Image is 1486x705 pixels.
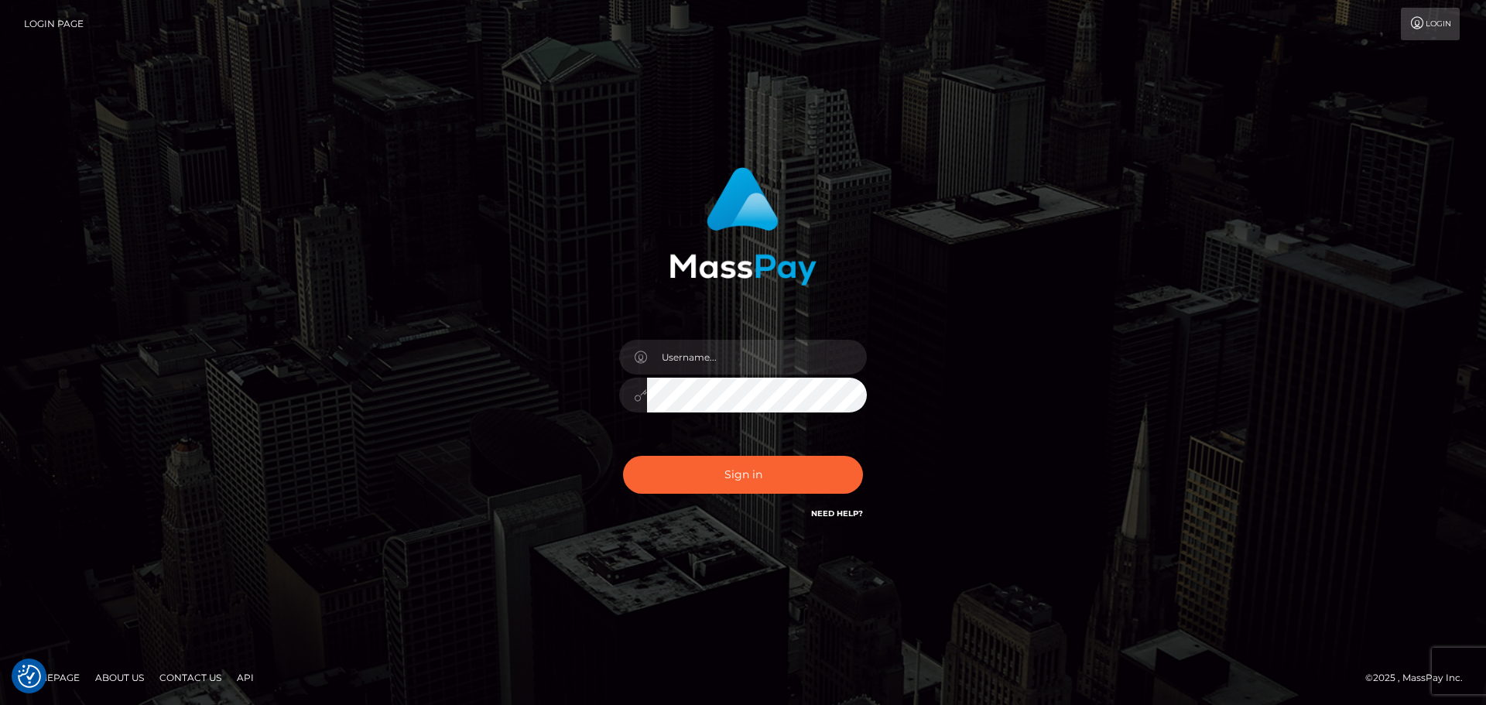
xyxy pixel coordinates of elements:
[89,666,150,690] a: About Us
[17,666,86,690] a: Homepage
[623,456,863,494] button: Sign in
[669,167,817,286] img: MassPay Login
[18,665,41,688] button: Consent Preferences
[24,8,84,40] a: Login Page
[231,666,260,690] a: API
[18,665,41,688] img: Revisit consent button
[1365,669,1474,686] div: © 2025 , MassPay Inc.
[1401,8,1460,40] a: Login
[647,340,867,375] input: Username...
[153,666,228,690] a: Contact Us
[811,508,863,518] a: Need Help?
